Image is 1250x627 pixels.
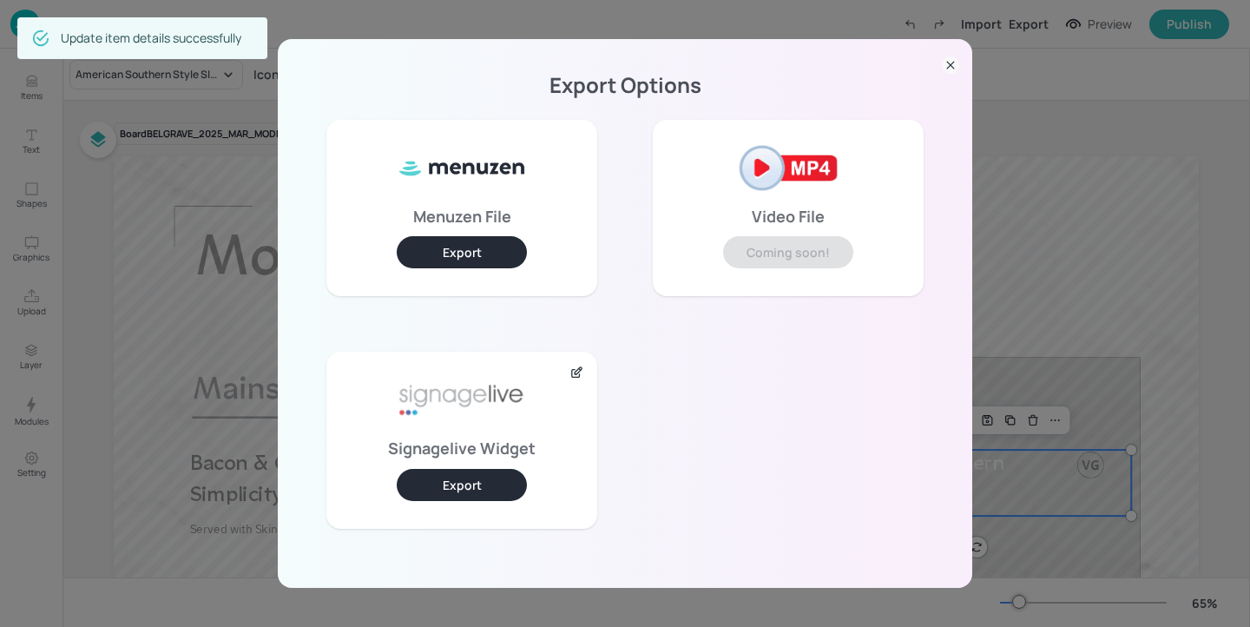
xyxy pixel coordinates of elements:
img: mp4-2af2121e.png [723,134,853,203]
div: Update item details successfully [61,23,241,54]
p: Signagelive Widget [388,442,536,454]
img: ml8WC8f0XxQ8HKVnnVUe7f5Gv1vbApsJzyFa2MjOoB8SUy3kBkfteYo5TIAmtfcjWXsj8oHYkuYqrJRUn+qckOrNdzmSzIzkA... [397,134,527,203]
img: signage-live-aafa7296.png [397,366,527,435]
p: Video File [752,210,825,222]
p: Menuzen File [413,210,511,222]
p: Export Options [299,79,951,91]
button: Export [397,236,527,268]
button: Export [397,469,527,501]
